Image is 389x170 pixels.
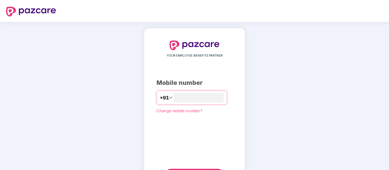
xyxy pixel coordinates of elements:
[156,108,202,113] a: Change mobile number?
[170,40,219,50] img: logo
[160,94,169,102] span: +91
[169,96,173,99] span: down
[6,7,56,16] img: logo
[167,53,223,58] span: YOUR EMPLOYEE BENEFITS PARTNER
[156,78,233,88] div: Mobile number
